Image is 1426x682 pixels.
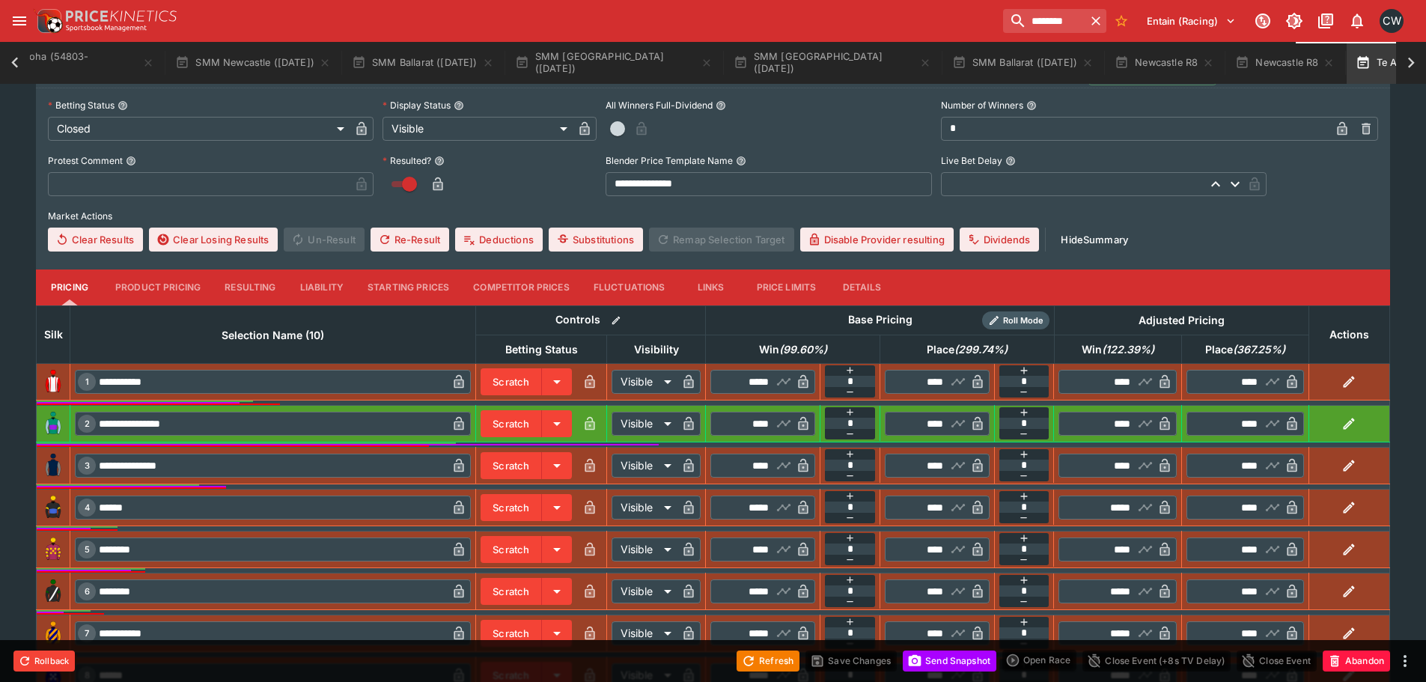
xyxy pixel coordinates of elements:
button: SMM [GEOGRAPHIC_DATA] ([DATE]) [506,42,722,84]
th: Controls [476,305,706,335]
span: Selection Name (10) [205,326,341,344]
button: SMM Ballarat ([DATE]) [943,42,1103,84]
img: PriceKinetics Logo [33,6,63,36]
button: Rollback [13,651,75,672]
button: Resulted? [434,156,445,166]
span: 5 [82,544,93,555]
p: Display Status [383,99,451,112]
button: Display Status [454,100,464,111]
p: Number of Winners [941,99,1023,112]
div: Visible [612,370,677,394]
button: Competitor Prices [461,270,582,305]
span: Mark an event as closed and abandoned. [1323,652,1390,667]
img: runner 4 [41,496,65,520]
img: PriceKinetics [66,10,177,22]
button: Scratch [481,452,542,479]
button: SMM Newcastle ([DATE]) [166,42,340,84]
button: more [1396,652,1414,670]
div: Visible [612,621,677,645]
button: Betting Status [118,100,128,111]
button: Clear Results [48,228,143,252]
button: Select Tenant [1138,9,1245,33]
button: Links [677,270,745,305]
em: ( 122.39 %) [1102,341,1154,359]
button: open drawer [6,7,33,34]
button: Number of Winners [1026,100,1037,111]
img: runner 1 [41,370,65,394]
button: Clear Losing Results [149,228,278,252]
div: Visible [383,117,573,141]
button: Refresh [737,651,799,672]
button: Dividends [960,228,1039,252]
button: Pricing [36,270,103,305]
button: Bulk edit [606,311,626,330]
button: All Winners Full-Dividend [716,100,726,111]
button: SMM Ballarat ([DATE]) [343,42,503,84]
span: Betting Status [489,341,594,359]
button: HideSummary [1052,228,1137,252]
button: Documentation [1312,7,1339,34]
button: Scratch [481,410,542,437]
span: 2 [82,418,93,429]
em: ( 299.74 %) [954,341,1008,359]
img: runner 3 [41,454,65,478]
span: Place(367.25%) [1189,341,1302,359]
button: Toggle light/dark mode [1281,7,1308,34]
button: Newcastle R8 [1106,42,1223,84]
p: Live Bet Delay [941,154,1002,167]
button: Scratch [481,620,542,647]
div: Base Pricing [842,311,918,329]
button: Substitutions [549,228,643,252]
button: Newcastle R8 [1226,42,1344,84]
img: Sportsbook Management [66,25,147,31]
th: Actions [1308,305,1389,363]
span: 3 [82,460,93,471]
span: Place(299.74%) [910,341,1024,359]
button: Connected to PK [1249,7,1276,34]
p: Betting Status [48,99,115,112]
div: Visible [612,412,677,436]
img: runner 6 [41,579,65,603]
button: Blender Price Template Name [736,156,746,166]
span: 6 [82,586,93,597]
button: Re-Result [371,228,449,252]
span: 7 [82,628,92,639]
div: Closed [48,117,350,141]
button: Starting Prices [356,270,461,305]
span: Un-Result [284,228,364,252]
button: Deductions [455,228,543,252]
button: Send Snapshot [903,651,996,672]
img: runner 5 [41,538,65,561]
button: Liability [288,270,356,305]
button: Scratch [481,494,542,521]
button: No Bookmarks [1109,9,1133,33]
span: Roll Mode [997,314,1049,327]
span: 1 [82,377,92,387]
button: Product Pricing [103,270,213,305]
span: 4 [82,502,93,513]
label: Market Actions [48,205,1378,228]
button: Scratch [481,578,542,605]
img: runner 7 [41,621,65,645]
div: Visible [612,579,677,603]
th: Silk [37,305,70,363]
div: split button [1002,650,1076,671]
span: Win(99.60%) [743,341,844,359]
img: runner 2 [41,412,65,436]
div: Visible [612,538,677,561]
div: Clint Wallis [1380,9,1404,33]
button: Notifications [1344,7,1371,34]
button: Disable Provider resulting [800,228,954,252]
p: Protest Comment [48,154,123,167]
button: Fluctuations [582,270,677,305]
button: Clint Wallis [1375,4,1408,37]
p: All Winners Full-Dividend [606,99,713,112]
p: Blender Price Template Name [606,154,733,167]
input: search [1003,9,1085,33]
button: Live Bet Delay [1005,156,1016,166]
th: Adjusted Pricing [1054,305,1308,335]
button: Protest Comment [126,156,136,166]
div: Visible [612,496,677,520]
span: Win(122.39%) [1065,341,1171,359]
em: ( 367.25 %) [1233,341,1285,359]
